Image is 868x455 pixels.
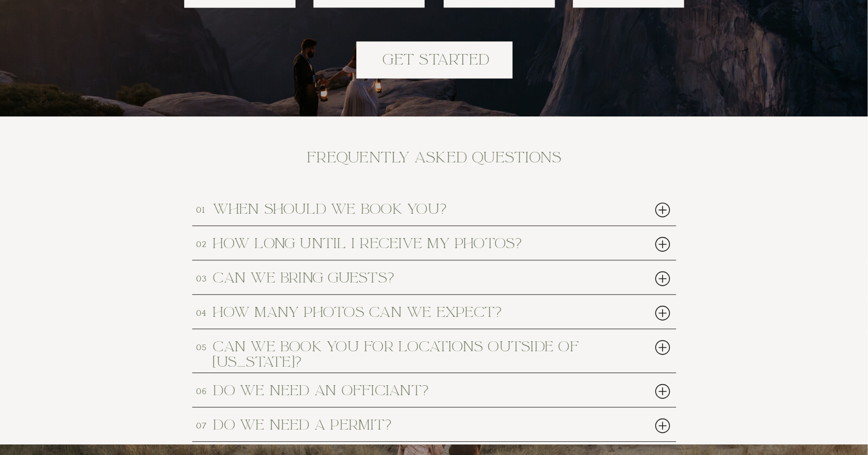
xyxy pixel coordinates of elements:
[213,270,616,284] h2: can we bring guests?
[213,305,616,319] h2: How many photos can we expect?
[196,307,210,315] h3: 04
[297,150,572,174] h2: Frequently Asked Questions
[196,420,210,428] h3: 07
[196,341,210,350] h3: 05
[213,202,616,215] h2: when should we book you?
[213,236,616,250] h2: how long until i receive my photos?
[196,204,210,212] h3: 01
[213,383,616,397] h2: do we need an officiant?
[196,272,210,281] h3: 03
[196,385,210,394] h3: 06
[213,339,616,353] h2: can we book you for locations outside of [US_STATE]?
[371,52,502,68] a: get started
[213,417,616,431] h2: do we need a permit?
[196,238,210,247] h3: 02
